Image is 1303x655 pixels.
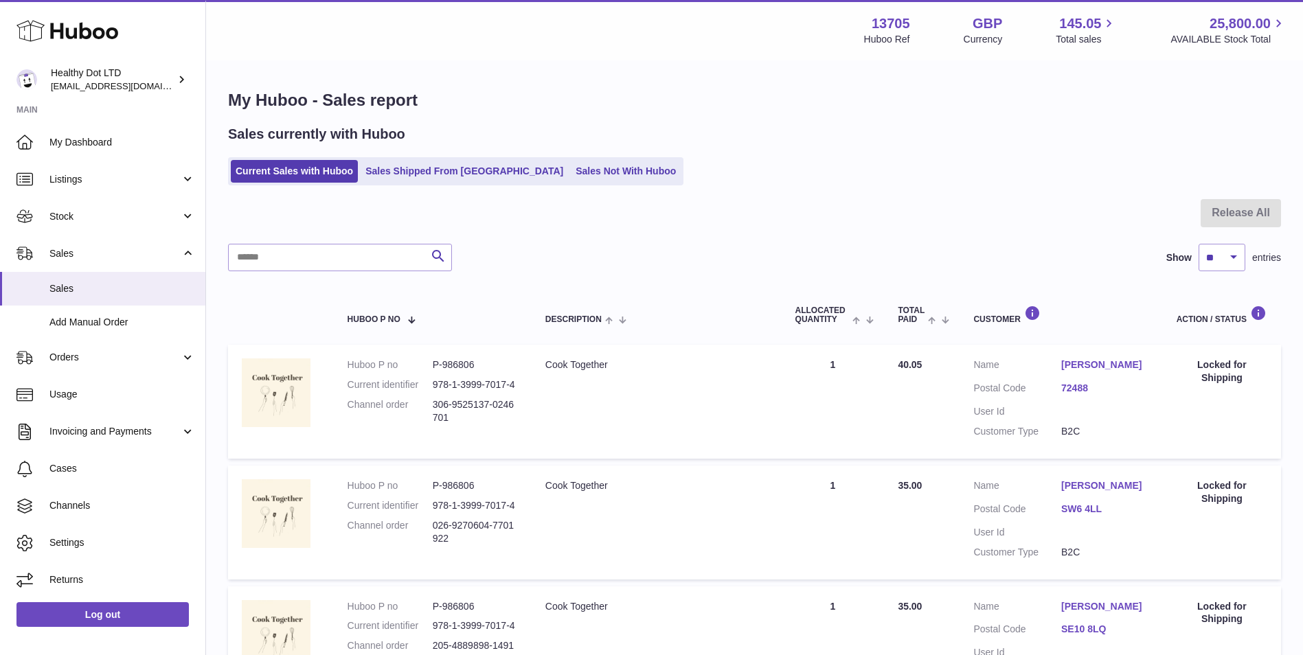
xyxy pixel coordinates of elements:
[49,462,195,475] span: Cases
[973,382,1061,398] dt: Postal Code
[795,306,849,324] span: ALLOCATED Quantity
[1061,425,1149,438] dd: B2C
[433,499,518,512] dd: 978-1-3999-7017-4
[1170,33,1287,46] span: AVAILABLE Stock Total
[973,526,1061,539] dt: User Id
[1061,546,1149,559] dd: B2C
[571,160,681,183] a: Sales Not With Huboo
[433,600,518,613] dd: P-986806
[782,466,885,579] td: 1
[433,479,518,492] dd: P-986806
[433,398,518,424] dd: 306-9525137-0246701
[49,388,195,401] span: Usage
[1061,623,1149,636] a: SE10 8LQ
[864,33,910,46] div: Huboo Ref
[348,499,433,512] dt: Current identifier
[348,619,433,632] dt: Current identifier
[973,600,1061,617] dt: Name
[782,345,885,459] td: 1
[49,425,181,438] span: Invoicing and Payments
[1059,14,1101,33] span: 145.05
[49,316,195,329] span: Add Manual Order
[973,14,1002,33] strong: GBP
[973,623,1061,639] dt: Postal Code
[51,67,174,93] div: Healthy Dot LTD
[1252,251,1281,264] span: entries
[49,282,195,295] span: Sales
[973,306,1148,324] div: Customer
[1061,382,1149,395] a: 72488
[49,173,181,186] span: Listings
[228,125,405,143] h2: Sales currently with Huboo
[545,600,768,613] div: Cook Together
[1061,600,1149,613] a: [PERSON_NAME]
[545,479,768,492] div: Cook Together
[1056,14,1117,46] a: 145.05 Total sales
[964,33,1003,46] div: Currency
[348,600,433,613] dt: Huboo P no
[228,89,1281,111] h1: My Huboo - Sales report
[1170,14,1287,46] a: 25,800.00 AVAILABLE Stock Total
[49,536,195,549] span: Settings
[1177,306,1267,324] div: Action / Status
[348,315,400,324] span: Huboo P no
[973,358,1061,375] dt: Name
[433,378,518,391] dd: 978-1-3999-7017-4
[973,479,1061,496] dt: Name
[49,210,181,223] span: Stock
[1177,600,1267,626] div: Locked for Shipping
[348,479,433,492] dt: Huboo P no
[545,358,768,371] div: Cook Together
[51,80,202,91] span: [EMAIL_ADDRESS][DOMAIN_NAME]
[348,358,433,371] dt: Huboo P no
[242,358,310,427] img: 1716545230.png
[898,306,925,324] span: Total paid
[1177,358,1267,384] div: Locked for Shipping
[49,573,195,586] span: Returns
[898,480,922,491] span: 35.00
[49,351,181,364] span: Orders
[1056,33,1117,46] span: Total sales
[872,14,910,33] strong: 13705
[973,546,1061,559] dt: Customer Type
[16,69,37,90] img: internalAdmin-13705@internal.huboo.com
[1210,14,1271,33] span: 25,800.00
[433,358,518,371] dd: P-986806
[1177,479,1267,505] div: Locked for Shipping
[16,602,189,627] a: Log out
[1061,503,1149,516] a: SW6 4LL
[973,405,1061,418] dt: User Id
[1166,251,1192,264] label: Show
[898,601,922,612] span: 35.00
[348,398,433,424] dt: Channel order
[1061,358,1149,371] a: [PERSON_NAME]
[545,315,602,324] span: Description
[433,619,518,632] dd: 978-1-3999-7017-4
[973,425,1061,438] dt: Customer Type
[898,359,922,370] span: 40.05
[242,479,310,548] img: 1716545230.png
[973,503,1061,519] dt: Postal Code
[49,247,181,260] span: Sales
[49,136,195,149] span: My Dashboard
[231,160,358,183] a: Current Sales with Huboo
[348,378,433,391] dt: Current identifier
[1061,479,1149,492] a: [PERSON_NAME]
[348,519,433,545] dt: Channel order
[361,160,568,183] a: Sales Shipped From [GEOGRAPHIC_DATA]
[433,519,518,545] dd: 026-9270604-7701922
[49,499,195,512] span: Channels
